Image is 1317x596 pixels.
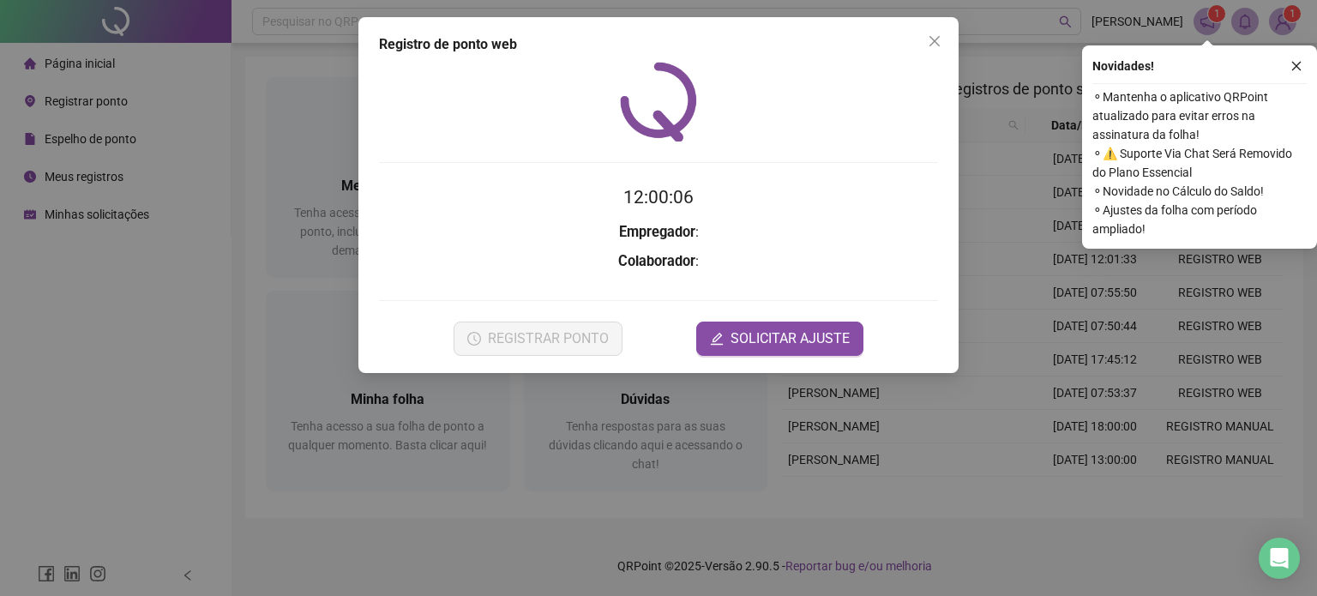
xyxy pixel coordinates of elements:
div: Registro de ponto web [379,34,938,55]
button: Close [921,27,948,55]
span: ⚬ Novidade no Cálculo do Saldo! [1092,182,1307,201]
h3: : [379,250,938,273]
img: QRPoint [620,62,697,141]
span: close [928,34,941,48]
div: Open Intercom Messenger [1259,538,1300,579]
h3: : [379,221,938,244]
span: edit [710,332,724,346]
span: ⚬ Mantenha o aplicativo QRPoint atualizado para evitar erros na assinatura da folha! [1092,87,1307,144]
span: ⚬ Ajustes da folha com período ampliado! [1092,201,1307,238]
span: Novidades ! [1092,57,1154,75]
strong: Empregador [619,224,695,240]
button: editSOLICITAR AJUSTE [696,322,863,356]
strong: Colaborador [618,253,695,269]
button: REGISTRAR PONTO [454,322,622,356]
span: ⚬ ⚠️ Suporte Via Chat Será Removido do Plano Essencial [1092,144,1307,182]
span: close [1290,60,1302,72]
span: SOLICITAR AJUSTE [731,328,850,349]
time: 12:00:06 [623,187,694,208]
